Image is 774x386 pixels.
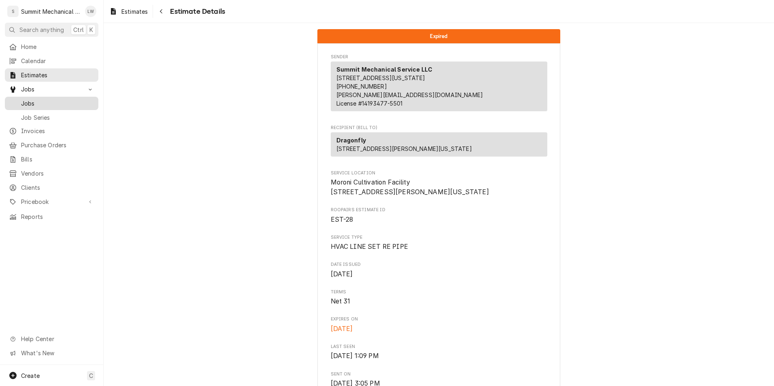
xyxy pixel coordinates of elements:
[336,137,366,144] strong: Dragonfly
[21,212,94,221] span: Reports
[336,74,425,81] span: [STREET_ADDRESS][US_STATE]
[21,113,94,122] span: Job Series
[331,132,547,157] div: Recipient (Bill To)
[5,195,98,208] a: Go to Pricebook
[331,316,547,333] div: Expires On
[331,54,547,60] span: Sender
[331,170,547,197] div: Service Location
[5,167,98,180] a: Vendors
[21,372,40,379] span: Create
[331,54,547,115] div: Estimate Sender
[336,83,387,90] a: [PHONE_NUMBER]
[331,261,547,279] div: Date Issued
[430,34,447,39] span: Expired
[331,125,547,160] div: Estimate Recipient
[121,7,148,16] span: Estimates
[5,138,98,152] a: Purchase Orders
[331,125,547,131] span: Recipient (Bill To)
[5,332,98,346] a: Go to Help Center
[85,6,96,17] div: LW
[331,297,547,306] span: Terms
[331,261,547,268] span: Date Issued
[331,243,408,250] span: HVAC LINE SET RE PIPE
[336,100,403,107] span: License # 14193477-5501
[331,289,547,306] div: Terms
[19,25,64,34] span: Search anything
[331,297,351,305] span: Net 31
[331,178,489,196] span: Moroni Cultivation Facility [STREET_ADDRESS][PERSON_NAME][US_STATE]
[21,349,94,357] span: What's New
[331,207,547,213] span: Roopairs Estimate ID
[5,40,98,53] a: Home
[331,216,353,223] span: EST-28
[331,170,547,176] span: Service Location
[5,181,98,194] a: Clients
[331,132,547,160] div: Recipient (Bill To)
[331,207,547,224] div: Roopairs Estimate ID
[21,197,82,206] span: Pricebook
[331,269,547,279] span: Date Issued
[5,124,98,138] a: Invoices
[331,344,547,361] div: Last Seen
[21,57,94,65] span: Calendar
[317,29,560,43] div: Status
[168,6,225,17] span: Estimate Details
[21,169,94,178] span: Vendors
[331,371,547,378] span: Sent On
[336,91,483,98] a: [PERSON_NAME][EMAIL_ADDRESS][DOMAIN_NAME]
[21,42,94,51] span: Home
[331,234,547,252] div: Service Type
[21,71,94,79] span: Estimates
[5,346,98,360] a: Go to What's New
[21,141,94,149] span: Purchase Orders
[331,215,547,225] span: Roopairs Estimate ID
[5,111,98,124] a: Job Series
[21,127,94,135] span: Invoices
[5,68,98,82] a: Estimates
[155,5,168,18] button: Navigate back
[21,155,94,163] span: Bills
[331,178,547,197] span: Service Location
[5,83,98,96] a: Go to Jobs
[85,6,96,17] div: Landon Weeks's Avatar
[331,289,547,295] span: Terms
[5,54,98,68] a: Calendar
[331,316,547,322] span: Expires On
[73,25,84,34] span: Ctrl
[21,335,94,343] span: Help Center
[89,371,93,380] span: C
[331,62,547,115] div: Sender
[331,234,547,241] span: Service Type
[5,210,98,223] a: Reports
[5,23,98,37] button: Search anythingCtrlK
[331,62,547,111] div: Sender
[336,145,472,152] span: [STREET_ADDRESS][PERSON_NAME][US_STATE]
[89,25,93,34] span: K
[5,153,98,166] a: Bills
[331,270,353,278] span: [DATE]
[331,352,379,360] span: [DATE] 1:09 PM
[331,325,353,333] span: [DATE]
[336,66,433,73] strong: Summit Mechanical Service LLC
[106,5,151,18] a: Estimates
[331,324,547,334] span: Expires On
[21,99,94,108] span: Jobs
[331,344,547,350] span: Last Seen
[5,97,98,110] a: Jobs
[21,7,81,16] div: Summit Mechanical Service LLC
[7,6,19,17] div: S
[21,183,94,192] span: Clients
[331,242,547,252] span: Service Type
[21,85,82,93] span: Jobs
[331,351,547,361] span: Last Seen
